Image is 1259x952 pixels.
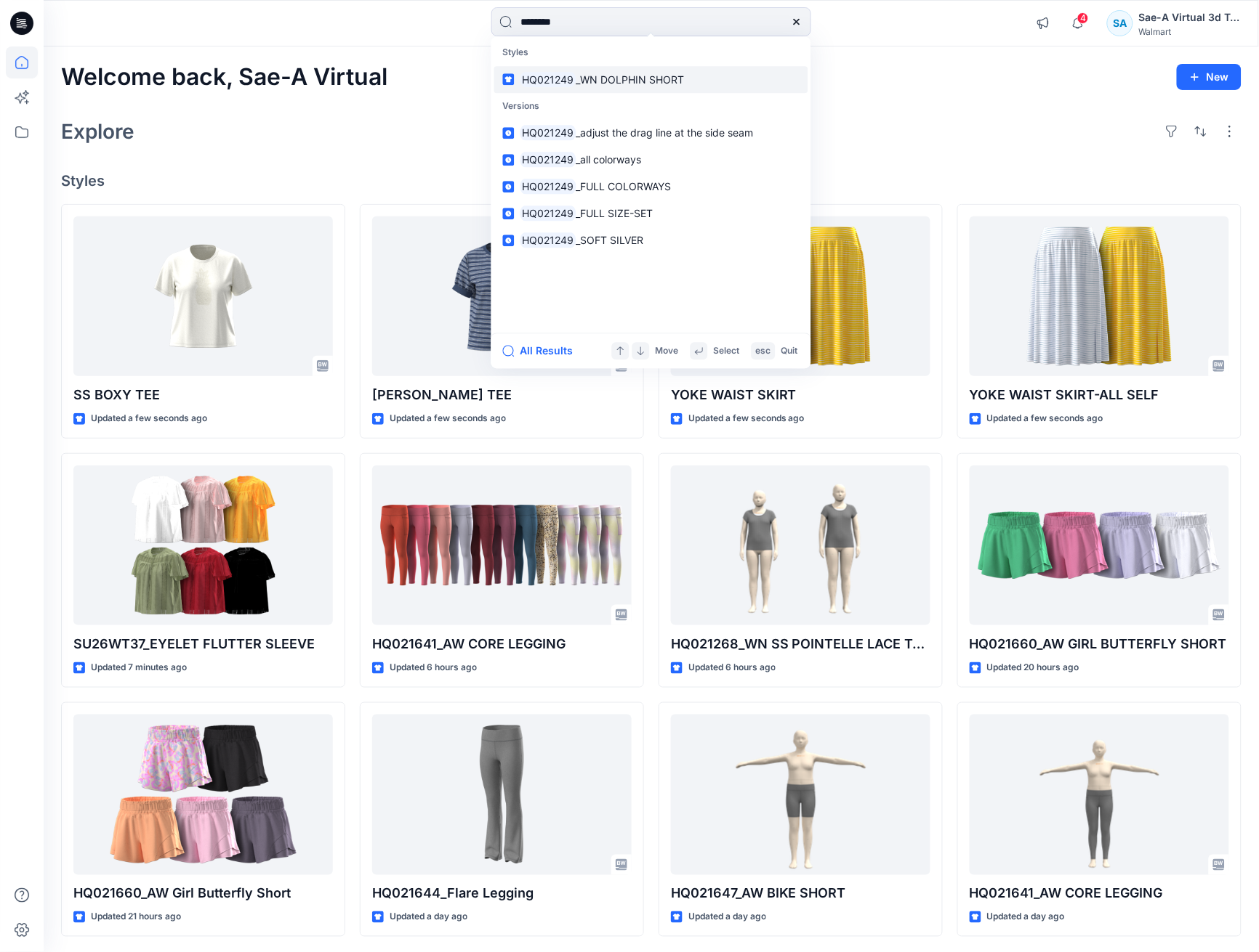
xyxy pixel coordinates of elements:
button: New [1177,64,1242,90]
h2: Explore [61,120,134,143]
p: Updated 6 hours ago [390,660,477,675]
button: All Results [503,342,583,359]
a: YOKE WAIST SKIRT-ALL SELF [970,216,1229,377]
p: Updated 6 hours ago [688,660,776,675]
p: YOKE WAIST SKIRT [671,385,930,405]
p: HQ021647_AW BIKE SHORT [671,884,930,904]
mark: HQ021249 [520,206,576,222]
p: Updated a few seconds ago [91,411,207,426]
p: Updated a few seconds ago [987,411,1103,426]
a: HQ021249_SOFT SILVER [494,227,808,254]
p: HQ021641_AW CORE LEGGING [372,634,632,654]
a: HQ021660_AW Girl Butterfly Short [73,715,333,875]
span: _FULL SIZE-SET [576,208,653,220]
p: Select [714,343,740,359]
a: HQ021644_Flare Legging [372,715,632,875]
div: Walmart [1139,26,1241,37]
a: HQ021660_AW GIRL BUTTERFLY SHORT [970,465,1229,626]
mark: HQ021249 [520,179,576,195]
a: HQ021641_AW CORE LEGGING [372,465,632,626]
p: Updated a few seconds ago [688,411,805,426]
span: _WN DOLPHIN SHORT [576,73,684,86]
p: HQ021641_AW CORE LEGGING [970,884,1229,904]
p: Quit [781,343,798,359]
a: HQ021647_AW BIKE SHORT [671,715,930,875]
p: Updated a day ago [987,910,1065,925]
mark: HQ021249 [520,71,576,88]
div: SA [1107,10,1133,36]
p: SS BOXY TEE [73,385,333,405]
a: HQ021249_FULL COLORWAYS [494,174,808,200]
span: _FULL COLORWAYS [576,181,671,193]
a: HQ021249_FULL SIZE-SET [494,200,808,227]
p: Versions [494,93,808,120]
p: HQ021660_AW GIRL BUTTERFLY SHORT [970,634,1229,654]
a: HQ021249_all colorways [494,147,808,174]
p: HQ021660_AW Girl Butterfly Short [73,884,333,904]
a: HQ021268_WN SS POINTELLE LACE TOP [671,465,930,626]
p: HQ021644_Flare Legging [372,884,632,904]
a: HQ021249_WN DOLPHIN SHORT [494,66,808,93]
p: Updated 7 minutes ago [91,660,187,675]
mark: HQ021249 [520,152,576,168]
p: Updated 21 hours ago [91,910,181,925]
p: Move [656,343,679,359]
p: Updated a day ago [688,910,766,925]
span: _all colorways [576,154,641,166]
div: Sae-A Virtual 3d Team [1139,9,1241,26]
p: SU26WT37_EYELET FLUTTER SLEEVE [73,634,333,654]
a: SU26WT37_EYELET FLUTTER SLEEVE [73,465,333,626]
p: YOKE WAIST SKIRT-ALL SELF [970,385,1229,405]
p: [PERSON_NAME] TEE [372,385,632,405]
p: Updated 20 hours ago [987,660,1079,675]
span: 4 [1077,12,1089,24]
a: HQ021249_adjust the drag line at the side seam [494,120,808,147]
a: HQ021641_AW CORE LEGGING [970,715,1229,875]
a: SS BOXY TEE [73,216,333,377]
p: Updated a day ago [390,910,467,925]
mark: HQ021249 [520,232,576,249]
p: Updated a few seconds ago [390,411,506,426]
h2: Welcome back, Sae-A Virtual [61,64,387,91]
span: _adjust the drag line at the side seam [576,127,753,139]
p: HQ021268_WN SS POINTELLE LACE TOP [671,634,930,654]
p: esc [756,343,771,359]
span: _SOFT SILVER [576,235,643,247]
p: Styles [494,39,808,66]
mark: HQ021249 [520,125,576,142]
h4: Styles [61,172,1242,190]
a: SS RINGER TEE [372,216,632,377]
